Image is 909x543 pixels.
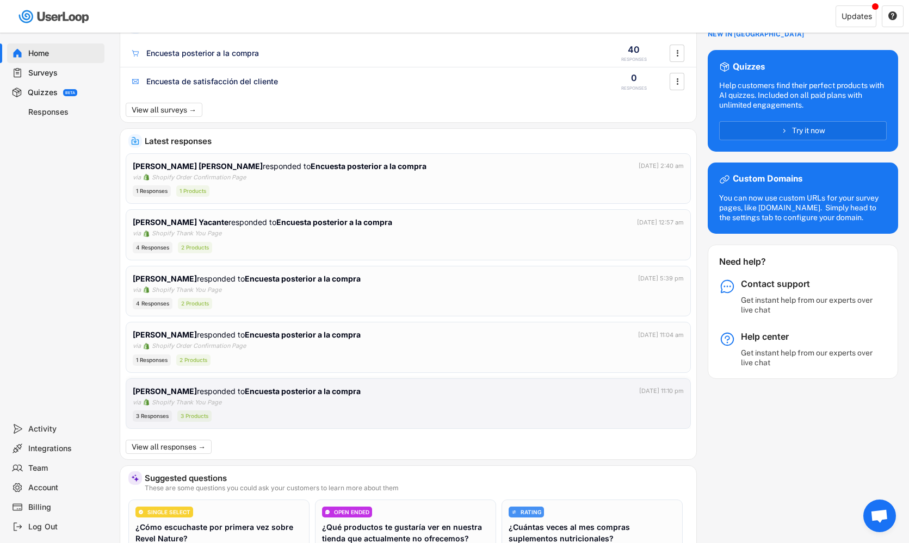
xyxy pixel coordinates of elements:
[133,285,141,295] div: via
[133,385,363,397] div: responded to
[708,30,804,39] div: NEW IN [GEOGRAPHIC_DATA]
[28,483,100,493] div: Account
[152,173,246,182] div: Shopify Order Confirmation Page
[146,76,278,87] div: Encuesta de satisfacción del cliente
[133,410,172,422] div: 3 Responses
[672,73,683,90] button: 
[28,107,100,117] div: Responses
[676,47,678,59] text: 
[28,424,100,434] div: Activity
[638,330,684,340] div: [DATE] 11:04 am
[888,11,898,21] button: 
[676,76,678,87] text: 
[28,444,100,454] div: Integrations
[133,160,429,172] div: responded to
[143,174,150,180] img: 1156660_ecommerce_logo_shopify_icon%20%281%29.png
[177,410,212,422] div: 3 Products
[133,273,363,284] div: responded to
[133,185,171,197] div: 1 Responses
[311,161,426,171] strong: Encuesta posterior a la compra
[65,91,75,95] div: BETA
[143,230,150,237] img: 1156660_ecommerce_logo_shopify_icon%20%281%29.png
[133,242,172,253] div: 4 Responses
[152,285,221,295] div: Shopify Thank You Page
[621,57,647,63] div: RESPONSES
[792,127,825,134] span: Try it now
[719,80,887,110] div: Help customers find their perfect products with AI quizzes. Included on all paid plans with unlim...
[133,216,394,228] div: responded to
[638,274,684,283] div: [DATE] 5:39 pm
[143,286,150,293] img: 1156660_ecommerce_logo_shopify_icon%20%281%29.png
[145,137,688,145] div: Latest responses
[178,242,212,253] div: 2 Products
[28,88,58,98] div: Quizzes
[741,348,877,367] div: Get instant help from our experts over live chat
[276,217,392,227] strong: Encuesta posterior a la compra
[133,229,141,238] div: via
[733,61,765,73] div: Quizzes
[639,386,684,396] div: [DATE] 11:10 pm
[28,48,100,59] div: Home
[152,398,221,407] div: Shopify Thank You Page
[631,72,637,84] div: 0
[842,13,872,20] div: Updates
[126,103,202,117] button: View all surveys →
[672,45,683,61] button: 
[152,229,221,238] div: Shopify Thank You Page
[146,48,259,59] div: Encuesta posterior a la compra
[719,193,887,223] div: You can now use custom URLs for your survey pages, like [DOMAIN_NAME]. Simply head to the setting...
[245,274,361,283] strong: Encuesta posterior a la compra
[147,509,190,515] div: SINGLE SELECT
[138,509,144,515] img: CircleTickMinorWhite.svg
[863,500,896,532] div: Open chat
[133,173,141,182] div: via
[131,137,139,145] img: IncomingMajor.svg
[741,331,877,342] div: Help center
[733,173,802,185] div: Custom Domains
[131,474,139,482] img: MagicMajor%20%28Purple%29.svg
[16,5,93,28] img: userloop-logo-01.svg
[621,85,647,91] div: RESPONSES
[133,354,171,366] div: 1 Responses
[133,217,228,227] strong: [PERSON_NAME] Yacante
[133,329,363,340] div: responded to
[152,341,246,351] div: Shopify Order Confirmation Page
[145,474,688,482] div: Suggested questions
[719,121,887,140] button: Try it now
[28,68,100,78] div: Surveys
[245,330,361,339] strong: Encuesta posterior a la compra
[334,509,369,515] div: OPEN ENDED
[28,502,100,513] div: Billing
[133,330,197,339] strong: [PERSON_NAME]
[133,298,172,309] div: 4 Responses
[143,399,150,405] img: 1156660_ecommerce_logo_shopify_icon%20%281%29.png
[639,161,684,171] div: [DATE] 2:40 am
[28,463,100,473] div: Team
[143,343,150,349] img: 1156660_ecommerce_logo_shopify_icon%20%281%29.png
[888,11,897,21] text: 
[176,354,211,366] div: 2 Products
[133,341,141,351] div: via
[741,278,877,290] div: Contact support
[133,398,141,407] div: via
[145,485,688,491] div: These are some questions you could ask your customers to learn more about them
[133,386,197,396] strong: [PERSON_NAME]
[628,43,640,55] div: 40
[178,298,212,309] div: 2 Products
[176,185,209,197] div: 1 Products
[245,386,361,396] strong: Encuesta posterior a la compra
[28,522,100,532] div: Log Out
[637,218,684,227] div: [DATE] 12:57 am
[126,440,212,454] button: View all responses →
[719,256,795,267] div: Need help?
[741,295,877,315] div: Get instant help from our experts over live chat
[133,274,197,283] strong: [PERSON_NAME]
[521,509,541,515] div: RATING
[511,509,517,515] img: AdjustIcon.svg
[133,161,263,171] strong: [PERSON_NAME] [PERSON_NAME]
[325,509,330,515] img: ConversationMinor.svg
